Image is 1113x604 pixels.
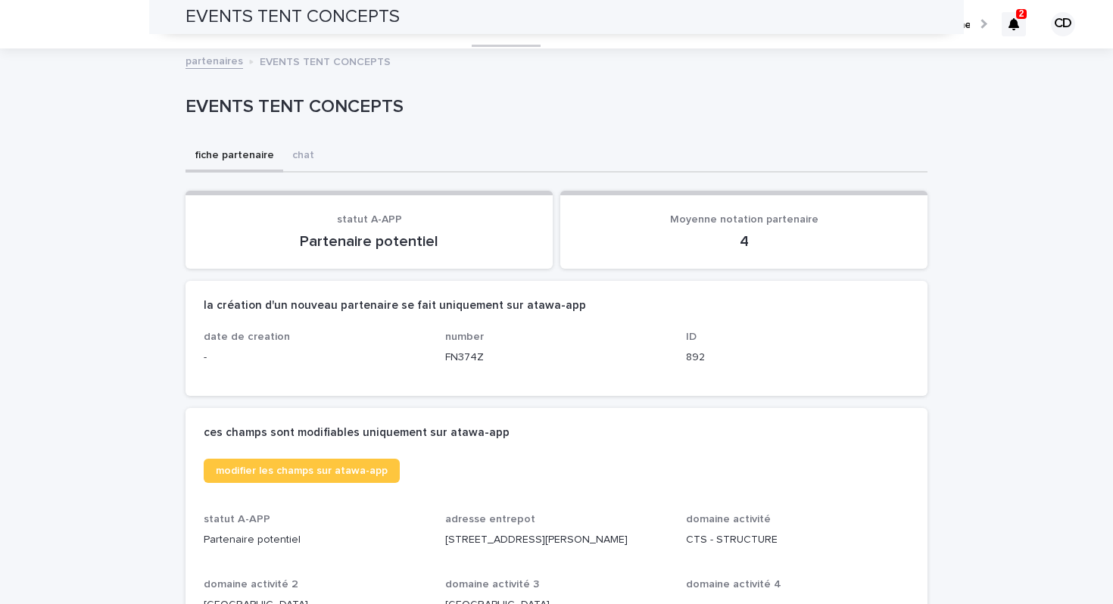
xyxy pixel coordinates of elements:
[204,459,400,483] a: modifier les champs sur atawa-app
[337,214,402,225] span: statut A-APP
[216,465,388,476] span: modifier les champs sur atawa-app
[204,350,427,366] p: -
[185,141,283,173] button: fiche partenaire
[445,532,669,548] p: [STREET_ADDRESS][PERSON_NAME]
[686,514,771,525] span: domaine activité
[686,350,909,366] p: 892
[204,332,290,342] span: date de creation
[204,299,586,313] h2: la création d'un nouveau partenaire se fait uniquement sur atawa-app
[204,514,270,525] span: statut A-APP
[1051,12,1075,36] div: CD
[30,9,177,39] img: Ls34BcGeRexTGTNfXpUC
[1019,8,1024,19] p: 2
[185,51,243,69] a: partenaires
[686,332,697,342] span: ID
[204,532,427,548] p: Partenaire potentiel
[670,214,818,225] span: Moyenne notation partenaire
[445,514,535,525] span: adresse entrepot
[445,350,669,366] p: FN374Z
[204,426,510,440] h2: ces champs sont modifiables uniquement sur atawa-app
[445,579,539,590] span: domaine activité 3
[578,232,909,251] p: 4
[185,96,921,118] p: EVENTS TENT CONCEPTS
[686,579,781,590] span: domaine activité 4
[204,579,298,590] span: domaine activité 2
[686,532,909,548] p: CTS - STRUCTURE
[204,232,535,251] p: Partenaire potentiel
[445,332,484,342] span: number
[260,52,391,69] p: EVENTS TENT CONCEPTS
[283,141,323,173] button: chat
[1002,12,1026,36] div: 2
